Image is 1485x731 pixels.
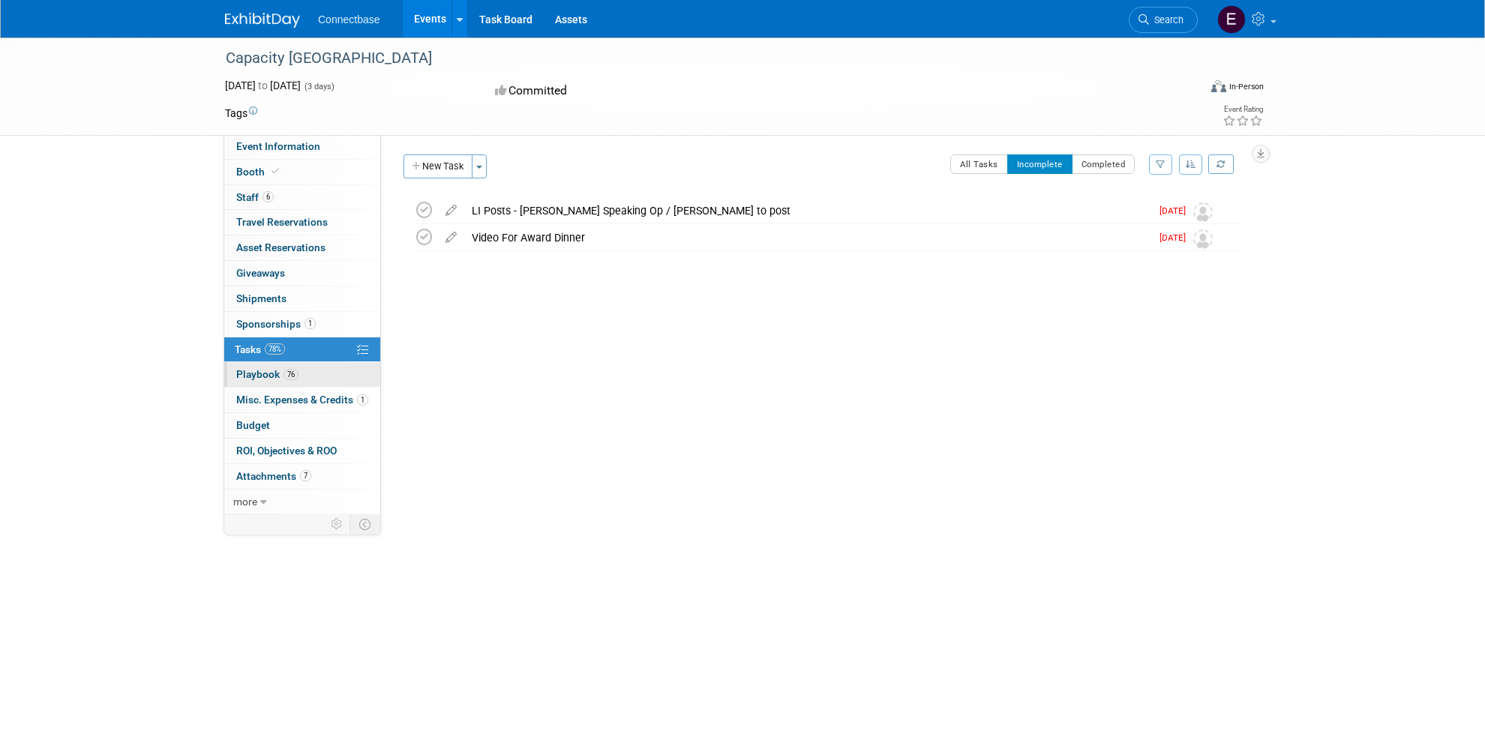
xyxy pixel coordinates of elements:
span: Connectbase [318,13,380,25]
i: Booth reservation complete [271,167,279,175]
span: ROI, Objectives & ROO [236,445,337,457]
div: Event Rating [1222,106,1263,113]
a: Refresh [1208,154,1234,174]
img: Edison Smith-Stubbs [1217,5,1246,34]
img: Unassigned [1193,229,1213,249]
span: [DATE] [DATE] [225,79,301,91]
a: Asset Reservations [224,235,380,260]
span: Event Information [236,140,320,152]
span: Booth [236,166,282,178]
td: Personalize Event Tab Strip [324,514,350,534]
span: Staff [236,191,274,203]
span: (3 days) [303,82,334,91]
span: Attachments [236,470,311,482]
button: All Tasks [950,154,1008,174]
a: Attachments7 [224,464,380,489]
span: Tasks [235,343,285,355]
span: 76 [283,369,298,380]
a: Shipments [224,286,380,311]
div: Event Format [1109,78,1264,100]
a: Budget [224,413,380,438]
span: 1 [357,394,368,406]
div: Video For Award Dinner [464,225,1150,250]
a: more [224,490,380,514]
a: Travel Reservations [224,210,380,235]
a: Tasks78% [224,337,380,362]
span: Misc. Expenses & Credits [236,394,368,406]
div: Capacity [GEOGRAPHIC_DATA] [220,45,1175,72]
a: Playbook76 [224,362,380,387]
a: Booth [224,160,380,184]
span: Search [1149,14,1183,25]
span: Giveaways [236,267,285,279]
span: 6 [262,191,274,202]
img: Format-Inperson.png [1211,80,1226,92]
span: Budget [236,419,270,431]
button: Incomplete [1007,154,1072,174]
a: Sponsorships1 [224,312,380,337]
span: to [256,79,270,91]
a: Misc. Expenses & Credits1 [224,388,380,412]
span: 7 [300,470,311,481]
a: Staff6 [224,185,380,210]
span: [DATE] [1159,232,1193,243]
img: Unassigned [1193,202,1213,222]
span: 1 [304,318,316,329]
div: LI Posts - [PERSON_NAME] Speaking Op / [PERSON_NAME] to post [464,198,1150,223]
td: Tags [225,106,257,121]
a: Search [1129,7,1198,33]
a: Event Information [224,134,380,159]
span: 78% [265,343,285,355]
a: edit [438,231,464,244]
span: Playbook [236,368,298,380]
span: Sponsorships [236,318,316,330]
span: Travel Reservations [236,216,328,228]
a: Giveaways [224,261,380,286]
a: ROI, Objectives & ROO [224,439,380,463]
button: New Task [403,154,472,178]
span: Shipments [236,292,286,304]
button: Completed [1072,154,1135,174]
span: Asset Reservations [236,241,325,253]
span: more [233,496,257,508]
span: [DATE] [1159,205,1193,216]
a: edit [438,204,464,217]
td: Toggle Event Tabs [350,514,381,534]
div: In-Person [1228,81,1264,92]
img: ExhibitDay [225,13,300,28]
div: Committed [490,78,822,104]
